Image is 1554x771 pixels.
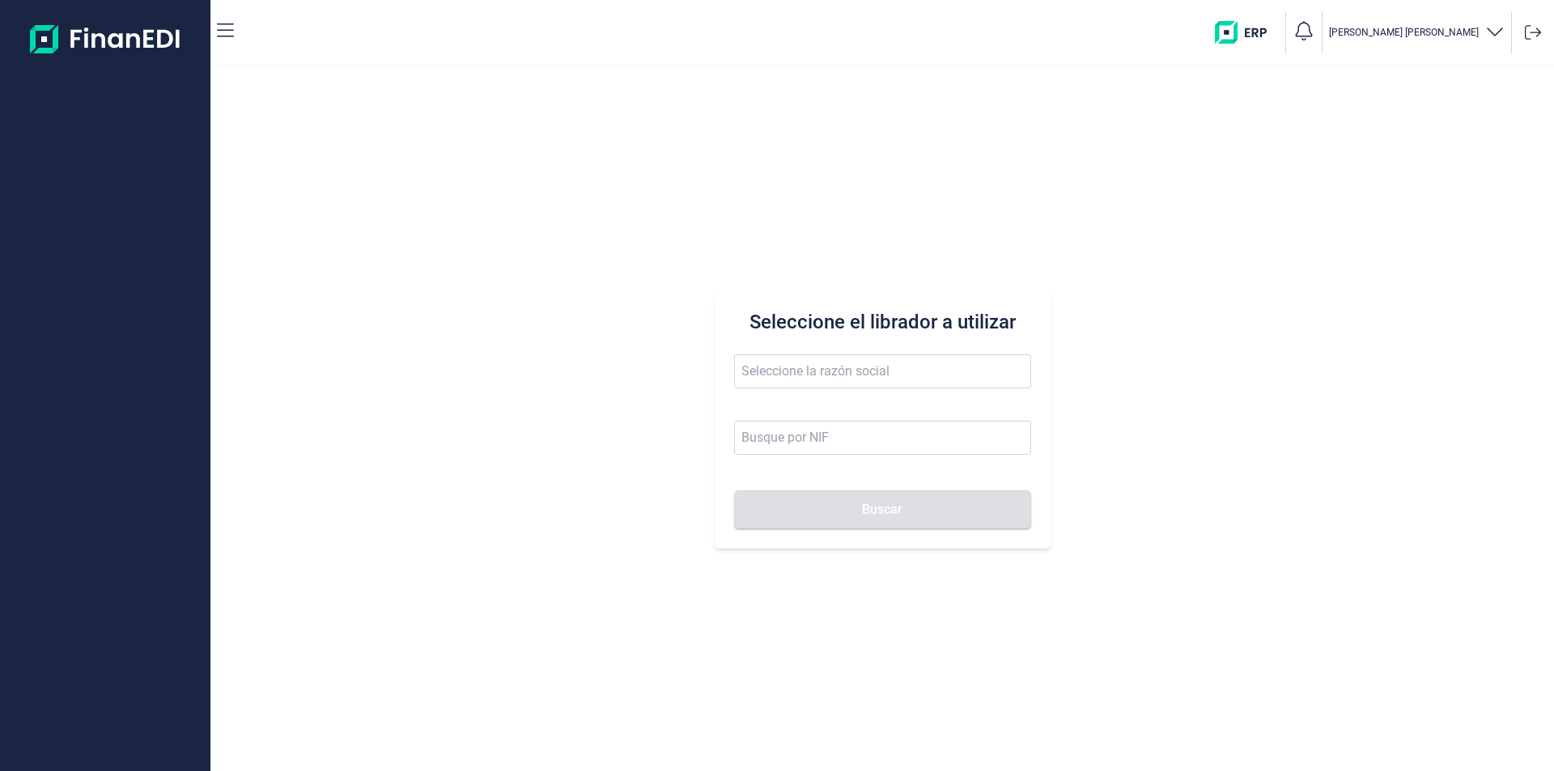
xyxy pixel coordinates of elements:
[734,490,1031,529] button: Buscar
[1215,21,1279,44] img: erp
[1329,21,1505,44] button: [PERSON_NAME] [PERSON_NAME]
[1329,26,1479,39] p: [PERSON_NAME] [PERSON_NAME]
[862,503,902,515] span: Buscar
[734,354,1031,388] input: Seleccione la razón social
[734,421,1031,455] input: Busque por NIF
[734,309,1031,335] h3: Seleccione el librador a utilizar
[30,13,181,65] img: Logo de aplicación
